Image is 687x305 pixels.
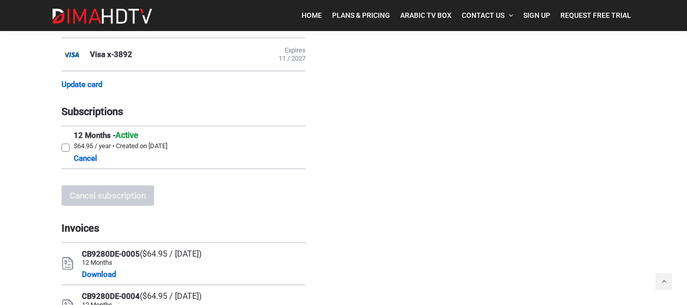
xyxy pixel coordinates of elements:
[296,5,327,26] a: Home
[140,291,202,301] span: ($64.95 / [DATE])
[332,11,390,19] span: Plans & Pricing
[115,130,138,140] span: Active
[279,46,306,63] div: Expires 11 / 2027
[82,268,116,281] a: Download
[62,80,102,89] a: Update card
[655,273,672,290] a: Back to top
[82,249,202,259] div: CB9280DE-0005
[82,291,202,301] div: CB9280DE-0004
[560,11,631,19] span: Request Free Trial
[555,5,636,26] a: Request Free Trial
[302,11,322,19] span: Home
[62,185,154,206] button: Cancel subscription
[395,5,457,26] a: Arabic TV Box
[51,8,153,24] img: Dima HDTV
[518,5,555,26] a: Sign Up
[82,259,202,266] div: 12 Months
[400,11,452,19] span: Arabic TV Box
[523,11,550,19] span: Sign Up
[62,105,306,118] div: Subscriptions
[74,152,97,164] a: Cancel
[327,5,395,26] a: Plans & Pricing
[62,48,82,61] img: Visa
[62,222,306,234] div: Invoices
[74,130,167,140] div: 12 Months -
[74,142,167,150] div: $64.95 / year • Created on [DATE]
[140,249,202,259] span: ($64.95 / [DATE])
[457,5,518,26] a: Contact Us
[90,50,132,59] div: Visa x-3892
[462,11,504,19] span: Contact Us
